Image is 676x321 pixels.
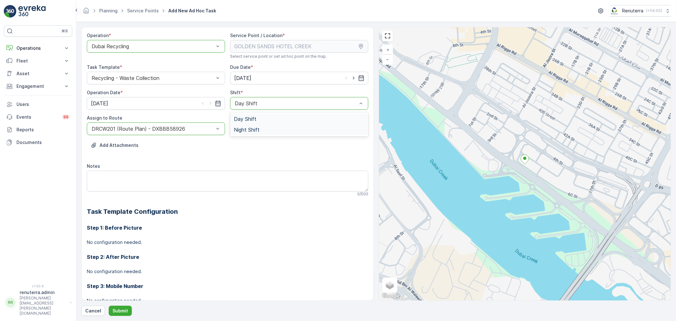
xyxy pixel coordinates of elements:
label: Task Template [87,64,120,70]
p: No configuration needed. [87,268,368,275]
input: GOLDEN SANDS HOTEL CREEK [230,40,368,53]
h2: Task Template Configuration [87,207,368,216]
p: Reports [16,127,70,133]
p: Engagement [16,83,60,89]
a: Users [4,98,72,111]
button: Asset [4,67,72,80]
span: − [386,56,390,62]
a: Documents [4,136,72,149]
div: RR [5,298,16,308]
a: Reports [4,123,72,136]
button: Submit [109,306,132,316]
button: RRrenuterra.admin[PERSON_NAME][EMAIL_ADDRESS][PERSON_NAME][DOMAIN_NAME] [4,289,72,316]
p: Submit [113,308,128,314]
a: Zoom Out [383,55,392,64]
label: Operation [87,33,109,38]
a: Planning [99,8,118,13]
p: 99 [63,115,68,120]
img: Screenshot_2024-07-26_at_13.33.01.png [610,7,620,14]
p: [PERSON_NAME][EMAIL_ADDRESS][PERSON_NAME][DOMAIN_NAME] [20,296,67,316]
span: v 1.50.4 [4,284,72,288]
img: logo_light-DOdMpM7g.png [18,5,46,18]
a: Layers [383,278,397,292]
label: Shift [230,90,241,95]
a: Service Points [127,8,159,13]
input: dd/mm/yyyy [87,97,225,110]
p: Fleet [16,58,60,64]
label: Due Date [230,64,251,70]
h3: Step 2: After Picture [87,253,368,261]
span: Add New Ad Hoc Task [167,8,217,14]
p: ( +04:00 ) [646,8,662,13]
h3: Step 1: Before Picture [87,224,368,232]
span: Select service point or set ad hoc point on the map. [230,54,327,59]
a: Zoom In [383,45,392,55]
label: Service Point / Location [230,33,282,38]
button: Renuterra(+04:00) [610,5,671,16]
input: dd/mm/yyyy [230,72,368,84]
label: Assign to Route [87,115,122,121]
img: Google [381,292,402,300]
img: logo [4,5,16,18]
a: View Fullscreen [383,31,392,41]
p: No configuration needed. [87,239,368,246]
span: Night Shift [234,127,260,133]
a: Homepage [83,10,90,15]
p: Events [16,114,58,120]
span: + [386,47,389,52]
a: Events99 [4,111,72,123]
p: Asset [16,70,60,77]
p: Add Attachments [100,142,138,148]
label: Operation Date [87,90,120,95]
button: Engagement [4,80,72,93]
button: Fleet [4,55,72,67]
p: ⌘B [61,29,68,34]
label: Notes [87,163,100,169]
button: Cancel [81,306,105,316]
p: renuterra.admin [20,289,67,296]
p: Users [16,101,70,108]
h3: Step 3: Mobile Number [87,282,368,290]
p: Renuterra [622,8,643,14]
button: Upload File [87,140,142,150]
button: Operations [4,42,72,55]
p: 0 / 500 [357,192,368,197]
p: Operations [16,45,60,51]
span: Day Shift [234,116,256,122]
p: Cancel [85,308,101,314]
p: Documents [16,139,70,146]
a: Open this area in Google Maps (opens a new window) [381,292,402,300]
p: No configuration needed. [87,298,368,304]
